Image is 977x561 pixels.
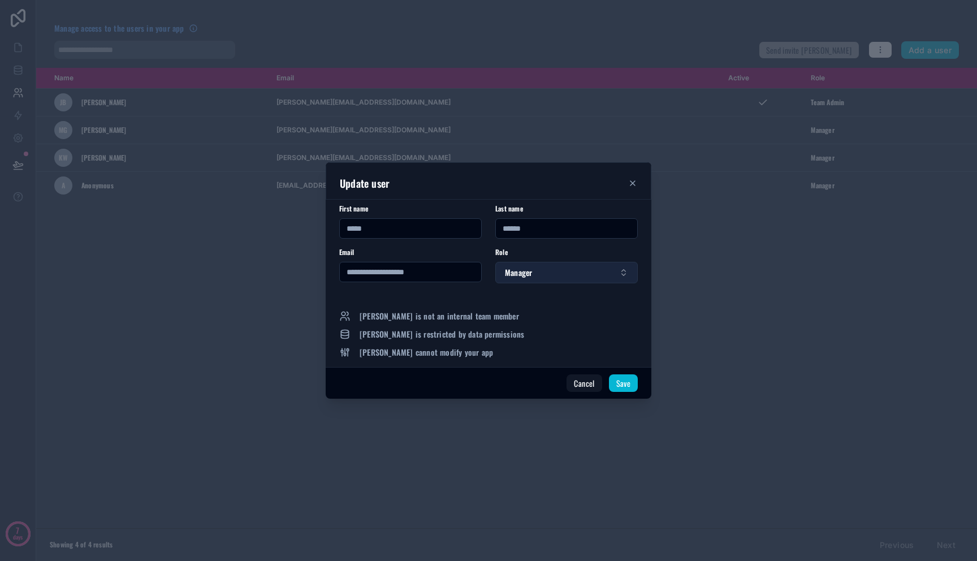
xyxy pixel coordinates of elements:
[360,347,493,358] span: [PERSON_NAME] cannot modify your app
[567,374,602,392] button: Cancel
[505,267,532,278] span: Manager
[360,329,524,340] span: [PERSON_NAME] is restricted by data permissions
[360,310,519,322] span: [PERSON_NAME] is not an internal team member
[609,374,638,392] button: Save
[495,247,508,257] span: Role
[495,204,524,213] span: Last name
[339,204,369,213] span: First name
[340,176,390,190] h3: Update user
[495,262,638,283] button: Select Button
[339,247,354,257] span: Email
